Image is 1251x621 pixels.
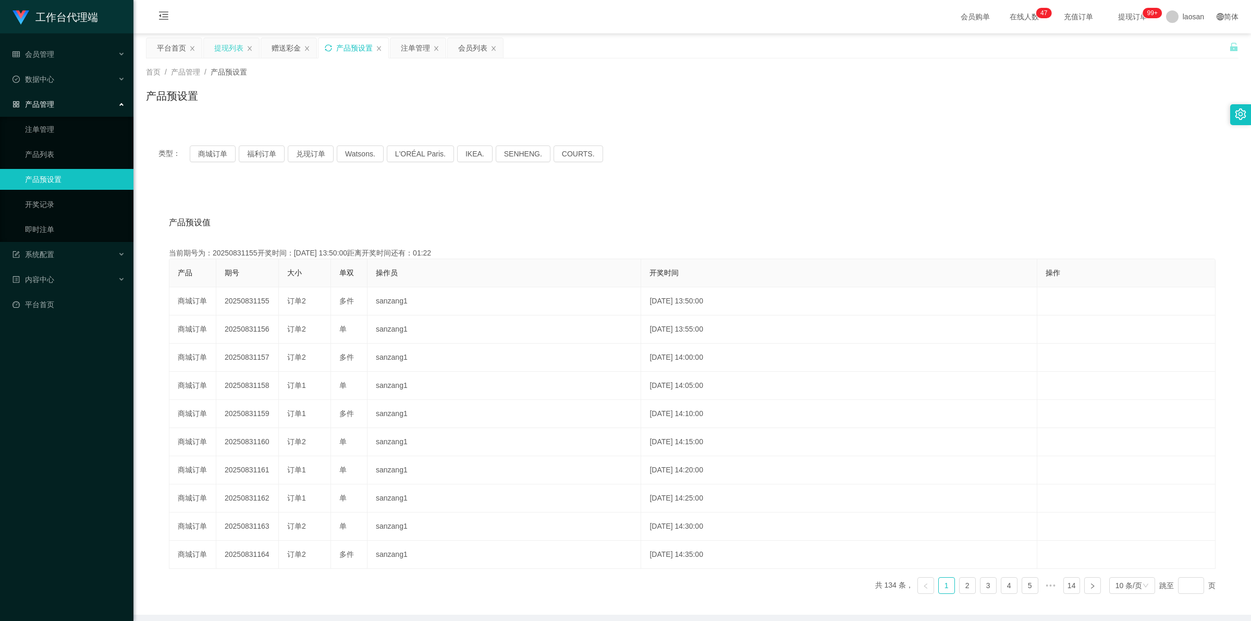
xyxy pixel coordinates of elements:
td: [DATE] 14:05:00 [641,372,1037,400]
a: 4 [1001,578,1017,593]
a: 即时注单 [25,219,125,240]
div: 产品预设置 [336,38,373,58]
span: 单 [339,437,347,446]
span: 首页 [146,68,161,76]
span: 多件 [339,297,354,305]
td: 20250831159 [216,400,279,428]
span: 类型： [158,145,190,162]
td: sanzang1 [367,400,641,428]
span: 订单2 [287,437,306,446]
td: 商城订单 [169,428,216,456]
button: 福利订单 [239,145,285,162]
span: / [204,68,206,76]
span: 产品管理 [171,68,200,76]
span: 操作 [1046,269,1060,277]
span: 产品预设值 [169,216,211,229]
span: 产品管理 [13,100,54,108]
span: 订单2 [287,325,306,333]
i: 图标: close [189,45,195,52]
td: sanzang1 [367,428,641,456]
td: 20250831157 [216,344,279,372]
span: 订单1 [287,381,306,389]
td: sanzang1 [367,372,641,400]
sup: 47 [1036,8,1051,18]
li: 14 [1063,577,1080,594]
td: 20250831161 [216,456,279,484]
p: 4 [1040,8,1044,18]
span: 订单2 [287,522,306,530]
td: [DATE] 13:50:00 [641,287,1037,315]
td: sanzang1 [367,541,641,569]
span: 在线人数 [1004,13,1044,20]
i: 图标: profile [13,276,20,283]
td: 商城订单 [169,315,216,344]
td: 商城订单 [169,513,216,541]
td: [DATE] 14:10:00 [641,400,1037,428]
span: 订单2 [287,550,306,558]
span: 多件 [339,550,354,558]
i: 图标: setting [1235,108,1246,120]
div: 平台首页 [157,38,186,58]
a: 1 [939,578,954,593]
span: 期号 [225,269,239,277]
td: 商城订单 [169,344,216,372]
li: 3 [980,577,997,594]
span: 单 [339,494,347,502]
td: [DATE] 14:15:00 [641,428,1037,456]
a: 产品预设置 [25,169,125,190]
td: 20250831156 [216,315,279,344]
a: 图标: dashboard平台首页 [13,294,125,315]
span: 单 [339,381,347,389]
span: 提现订单 [1113,13,1152,20]
button: COURTS. [554,145,603,162]
i: 图标: form [13,251,20,258]
i: 图标: unlock [1229,42,1238,52]
td: sanzang1 [367,484,641,513]
span: 大小 [287,269,302,277]
span: 订单1 [287,409,306,418]
span: 会员管理 [13,50,54,58]
span: 单 [339,522,347,530]
td: sanzang1 [367,456,641,484]
span: 充值订单 [1059,13,1098,20]
i: 图标: table [13,51,20,58]
i: 图标: left [923,583,929,589]
td: 20250831162 [216,484,279,513]
li: 5 [1022,577,1038,594]
span: 单 [339,466,347,474]
sup: 1032 [1143,8,1162,18]
td: 商城订单 [169,287,216,315]
span: 产品预设置 [211,68,247,76]
a: 产品列表 [25,144,125,165]
i: 图标: close [304,45,310,52]
span: 系统配置 [13,250,54,259]
td: [DATE] 14:35:00 [641,541,1037,569]
button: L'ORÉAL Paris. [387,145,454,162]
span: 数据中心 [13,75,54,83]
i: 图标: sync [325,44,332,52]
td: [DATE] 14:30:00 [641,513,1037,541]
td: 商城订单 [169,456,216,484]
td: 商城订单 [169,541,216,569]
i: 图标: down [1143,582,1149,590]
span: 订单2 [287,353,306,361]
td: 20250831158 [216,372,279,400]
span: 操作员 [376,269,398,277]
li: 向后 5 页 [1042,577,1059,594]
i: 图标: close [490,45,497,52]
a: 2 [960,578,975,593]
a: 5 [1022,578,1038,593]
td: 20250831160 [216,428,279,456]
span: 产品 [178,269,192,277]
i: 图标: close [247,45,253,52]
div: 当前期号为：20250831155开奖时间：[DATE] 13:50:00距离开奖时间还有：01:22 [169,248,1216,259]
td: [DATE] 14:00:00 [641,344,1037,372]
li: 4 [1001,577,1017,594]
td: 商城订单 [169,372,216,400]
a: 注单管理 [25,119,125,140]
td: [DATE] 14:20:00 [641,456,1037,484]
td: 20250831164 [216,541,279,569]
td: [DATE] 14:25:00 [641,484,1037,513]
button: SENHENG. [496,145,550,162]
i: 图标: global [1217,13,1224,20]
